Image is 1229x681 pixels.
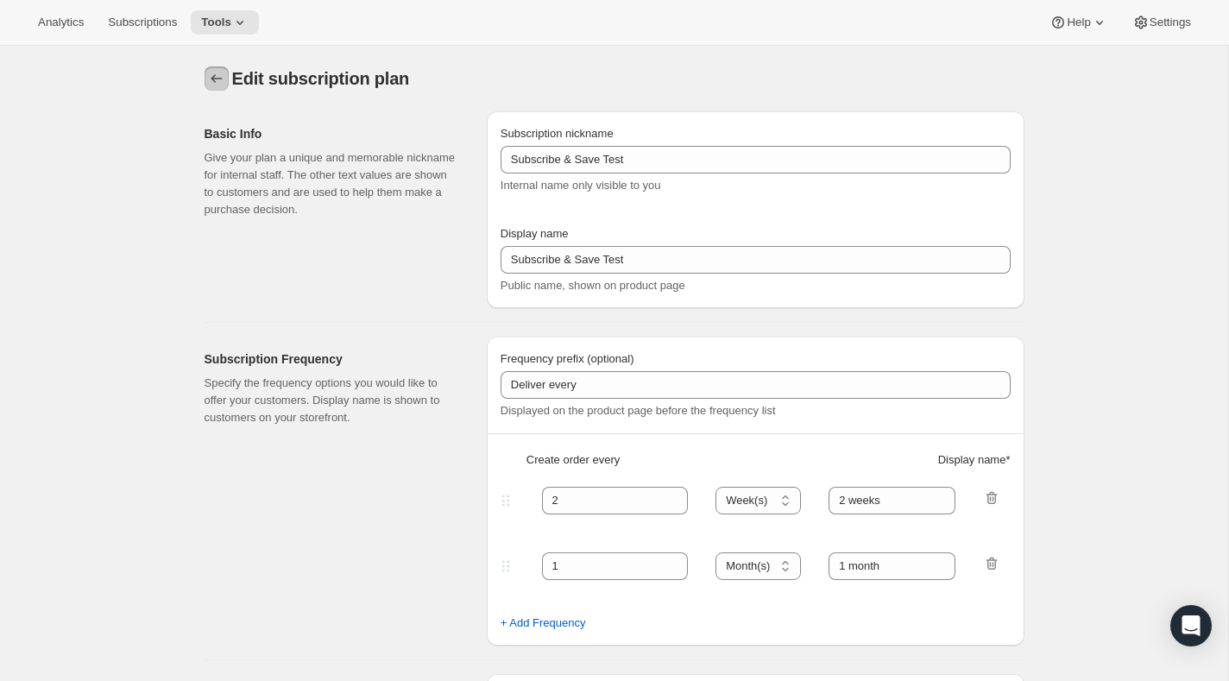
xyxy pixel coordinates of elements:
span: Edit subscription plan [232,69,410,88]
span: Display name [501,227,569,240]
input: 1 month [829,487,955,514]
button: + Add Frequency [490,609,596,637]
input: Subscribe & Save [501,246,1011,274]
input: 1 month [829,552,955,580]
input: Deliver every [501,371,1011,399]
span: + Add Frequency [501,615,586,632]
span: Display name * [938,451,1011,469]
button: Subscription plans [205,66,229,91]
span: Public name, shown on product page [501,279,685,292]
button: Help [1039,10,1118,35]
button: Analytics [28,10,94,35]
span: Create order every [526,451,620,469]
div: Open Intercom Messenger [1170,605,1212,646]
span: Internal name only visible to you [501,179,661,192]
button: Tools [191,10,259,35]
h2: Subscription Frequency [205,350,459,368]
p: Give your plan a unique and memorable nickname for internal staff. The other text values are show... [205,149,459,218]
input: Subscribe & Save [501,146,1011,173]
button: Subscriptions [98,10,187,35]
span: Tools [201,16,231,29]
span: Frequency prefix (optional) [501,352,634,365]
span: Settings [1150,16,1191,29]
p: Specify the frequency options you would like to offer your customers. Display name is shown to cu... [205,375,459,426]
span: Displayed on the product page before the frequency list [501,404,776,417]
span: Analytics [38,16,84,29]
span: Help [1067,16,1090,29]
span: Subscriptions [108,16,177,29]
span: Subscription nickname [501,127,614,140]
h2: Basic Info [205,125,459,142]
button: Settings [1122,10,1201,35]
